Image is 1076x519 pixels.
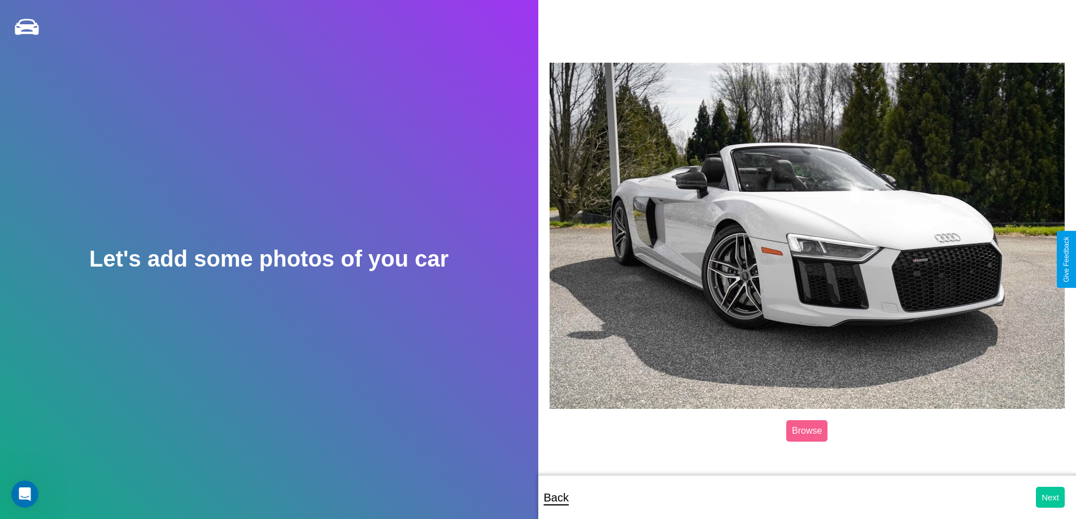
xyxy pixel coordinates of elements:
[1036,487,1065,508] button: Next
[11,481,38,508] iframe: Intercom live chat
[786,420,827,442] label: Browse
[544,487,569,508] p: Back
[550,63,1065,409] img: posted
[89,246,448,272] h2: Let's add some photos of you car
[1062,237,1070,282] div: Give Feedback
